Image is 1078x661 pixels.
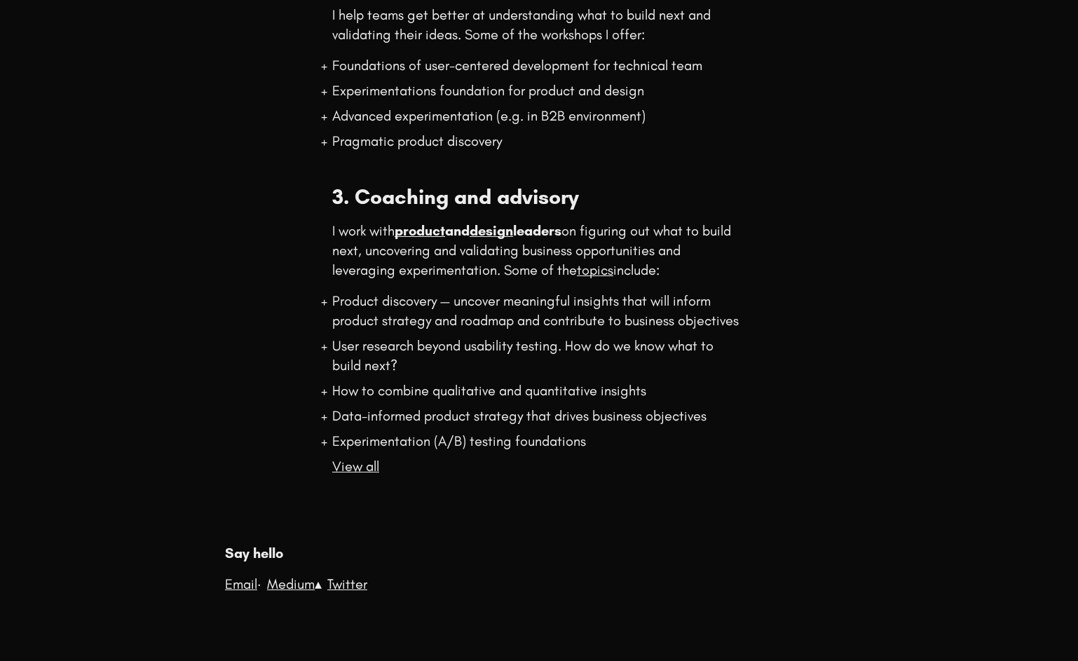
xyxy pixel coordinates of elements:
[332,81,745,100] li: Experimentations foundation for product and design
[332,336,745,375] li: User research beyond usability testing. How do we know what to build next?
[470,222,513,239] a: design
[267,575,315,592] a: Medium
[332,458,379,475] a: View all
[332,221,745,280] p: I work with on figuring out what to build next, uncovering and validating business opportunities ...
[577,261,613,278] a: topics
[332,184,745,210] h3: 3. Coaching and advisory
[225,575,257,592] a: Email
[332,131,745,151] li: Pragmatic product discovery
[332,291,745,330] li: Product discovery — uncover meaningful insights that will inform product strategy and roadmap and...
[225,543,853,563] h3: Say hello
[332,106,745,125] li: Advanced experimentation (e.g. in B2B environment)
[332,406,745,425] li: Data-informed product strategy that drives business objectives
[332,5,745,44] p: I help teams get better at understanding what to build next and validating their ideas. Some of t...
[332,55,745,75] li: Foundations of user-centered development for technical team
[332,381,745,400] li: How to combine qualitative and quantitative insights
[395,222,445,239] a: product
[395,222,561,239] strong: and leaders
[225,543,853,627] div: · ▴
[332,431,745,451] li: Experimentation (A/B) testing foundations
[327,575,367,592] a: Twitter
